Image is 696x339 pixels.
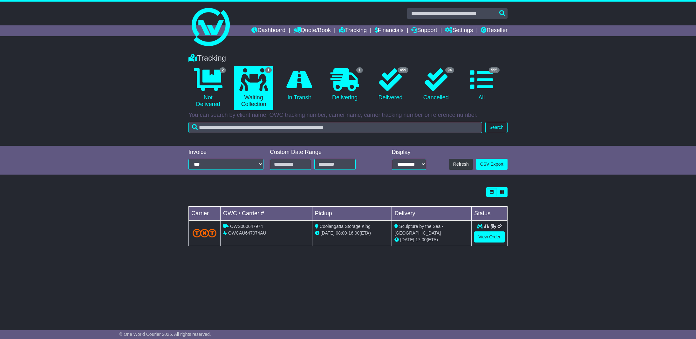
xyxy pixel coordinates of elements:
span: © One World Courier 2025. All rights reserved. [119,332,211,337]
div: Invoice [188,149,263,156]
td: Pickup [312,207,392,221]
span: 1 [265,67,272,73]
span: 08:00 [336,230,347,236]
span: Sculpture by the Sea - [GEOGRAPHIC_DATA] [394,224,443,236]
a: View Order [474,231,505,243]
a: Tracking [339,25,367,36]
img: TNT_Domestic.png [193,229,216,237]
button: Search [485,122,508,133]
a: 555 All [462,66,501,103]
a: Settings [445,25,473,36]
a: CSV Export [476,159,508,170]
span: [DATE] [400,237,414,242]
a: In Transit [280,66,319,103]
div: (ETA) [394,236,469,243]
a: 2 Not Delivered [188,66,228,110]
span: OWS000647974 [230,224,263,229]
div: Custom Date Range [270,149,372,156]
span: 2 [220,67,226,73]
span: 94 [445,67,454,73]
span: 17:00 [415,237,426,242]
p: You can search by client name, OWC tracking number, carrier name, carrier tracking number or refe... [188,112,508,119]
td: Status [472,207,508,221]
div: - (ETA) [315,230,389,236]
a: Dashboard [251,25,285,36]
span: 16:00 [348,230,359,236]
td: OWC / Carrier # [221,207,312,221]
a: Quote/Book [293,25,331,36]
div: Tracking [185,54,511,63]
a: Support [411,25,437,36]
span: 1 [356,67,363,73]
td: Delivery [392,207,472,221]
span: 555 [489,67,500,73]
a: 94 Cancelled [416,66,455,103]
span: Coolangatta Storage King [320,224,371,229]
span: OWCAU647974AU [228,230,266,236]
a: 459 Delivered [371,66,410,103]
span: 459 [398,67,408,73]
a: 1 Delivering [325,66,364,103]
button: Refresh [449,159,473,170]
td: Carrier [189,207,221,221]
a: Reseller [481,25,508,36]
span: [DATE] [321,230,335,236]
div: Display [392,149,426,156]
a: 1 Waiting Collection [234,66,273,110]
a: Financials [375,25,404,36]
